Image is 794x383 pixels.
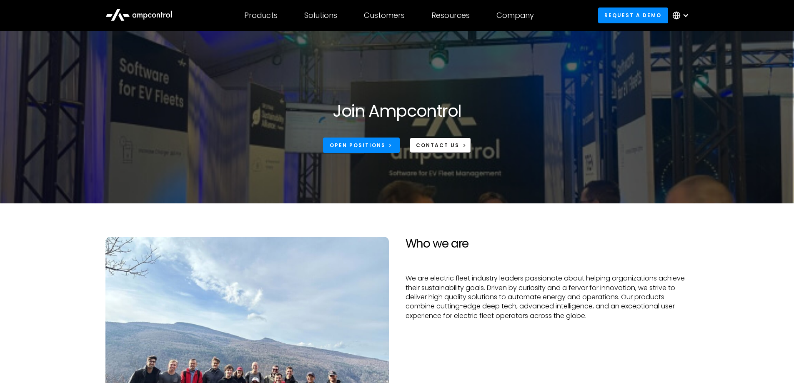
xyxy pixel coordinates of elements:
div: CONTACT US [416,142,459,149]
a: CONTACT US [410,138,471,153]
div: Company [496,11,534,20]
h2: Who we are [406,237,689,251]
h1: Join Ampcontrol [333,101,461,121]
div: Solutions [304,11,337,20]
div: Open Positions [330,142,386,149]
div: Products [244,11,278,20]
div: Resources [431,11,470,20]
a: Open Positions [323,138,400,153]
div: Customers [364,11,405,20]
a: Request a demo [598,8,668,23]
p: We are electric fleet industry leaders passionate about helping organizations achieve their susta... [406,274,689,320]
